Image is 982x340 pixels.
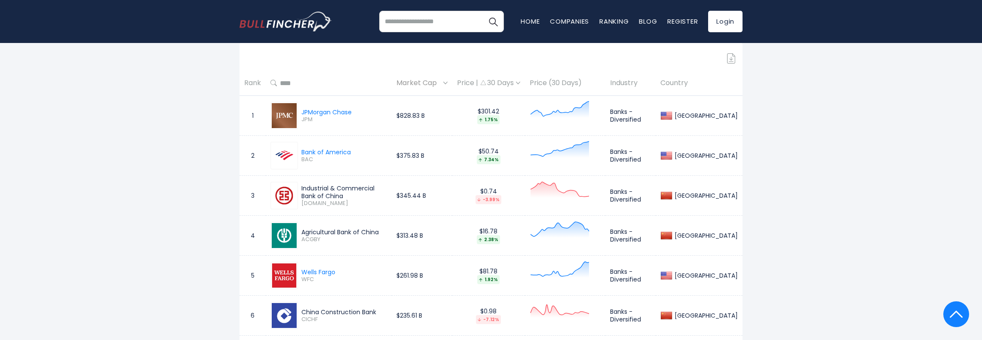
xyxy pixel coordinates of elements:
[482,11,504,32] button: Search
[272,263,297,288] img: WFC.jpeg
[301,108,352,116] div: JPMorgan Chase
[672,152,738,159] div: [GEOGRAPHIC_DATA]
[239,136,266,176] td: 2
[605,136,656,176] td: Banks - Diversified
[301,156,351,163] span: BAC
[392,96,452,136] td: $828.83 B
[392,216,452,256] td: $313.48 B
[639,17,657,26] a: Blog
[667,17,698,26] a: Register
[272,223,297,248] img: ACGBY.png
[605,96,656,136] td: Banks - Diversified
[672,192,738,199] div: [GEOGRAPHIC_DATA]
[605,216,656,256] td: Banks - Diversified
[301,276,335,283] span: WFC
[672,272,738,279] div: [GEOGRAPHIC_DATA]
[457,187,520,204] div: $0.74
[301,268,335,276] div: Wells Fargo
[457,107,520,124] div: $301.42
[457,227,520,244] div: $16.78
[239,12,332,31] a: Go to homepage
[272,103,297,128] img: JPM.png
[270,142,351,169] a: Bank of America BAC
[239,96,266,136] td: 1
[301,200,387,207] span: [DOMAIN_NAME]
[301,228,387,236] div: Agricultural Bank of China
[457,147,520,164] div: $50.74
[477,115,500,124] div: 1.75%
[672,312,738,319] div: [GEOGRAPHIC_DATA]
[239,176,266,216] td: 3
[392,136,452,176] td: $375.83 B
[476,195,501,204] div: -3.99%
[708,11,743,32] a: Login
[457,307,520,324] div: $0.98
[476,315,501,324] div: -7.12%
[550,17,589,26] a: Companies
[477,275,500,284] div: 1.92%
[521,17,540,26] a: Home
[301,308,387,316] div: China Construction Bank
[656,70,743,96] th: Country
[605,296,656,336] td: Banks - Diversified
[477,235,500,244] div: 2.38%
[239,296,266,336] td: 6
[270,262,335,289] a: Wells Fargo WFC
[301,184,387,200] div: Industrial & Commercial Bank of China
[605,256,656,296] td: Banks - Diversified
[392,296,452,336] td: $235.61 B
[301,116,352,123] span: JPM
[270,102,352,129] a: JPMorgan Chase JPM
[239,12,332,31] img: bullfincher logo
[396,77,441,90] span: Market Cap
[457,79,520,88] div: Price | 30 Days
[392,256,452,296] td: $261.98 B
[272,303,297,328] img: CICHF.png
[239,256,266,296] td: 5
[672,112,738,119] div: [GEOGRAPHIC_DATA]
[457,267,520,284] div: $81.78
[239,216,266,256] td: 4
[599,17,629,26] a: Ranking
[477,155,500,164] div: 7.34%
[605,176,656,216] td: Banks - Diversified
[272,183,297,208] img: 1398.HK.png
[525,70,605,96] th: Price (30 Days)
[672,232,738,239] div: [GEOGRAPHIC_DATA]
[301,148,351,156] div: Bank of America
[301,236,387,243] span: ACGBY
[605,70,656,96] th: Industry
[272,143,297,168] img: BAC.png
[392,176,452,216] td: $345.44 B
[239,70,266,96] th: Rank
[301,316,387,323] span: CICHF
